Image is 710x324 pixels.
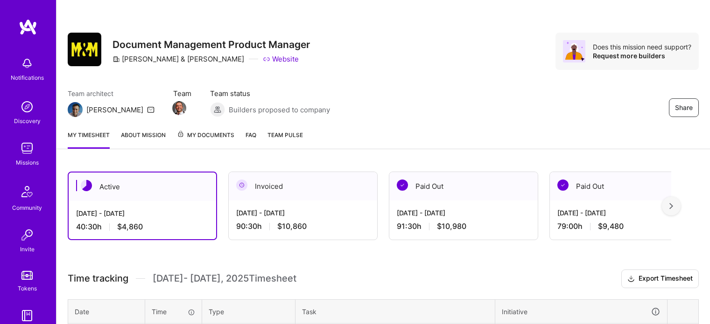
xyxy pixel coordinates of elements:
[153,273,296,284] span: [DATE] - [DATE] , 2025 Timesheet
[69,172,216,201] div: Active
[669,98,699,117] button: Share
[20,244,35,254] div: Invite
[117,222,143,232] span: $4,860
[19,19,37,35] img: logo
[81,180,92,191] img: Active
[229,172,377,200] div: Invoiced
[18,139,36,158] img: teamwork
[112,39,310,50] h3: Document Management Product Manager
[557,221,691,231] div: 79:00 h
[68,33,101,66] img: Company Logo
[11,73,44,83] div: Notifications
[177,130,234,140] span: My Documents
[16,158,39,167] div: Missions
[76,222,209,232] div: 40:30 h
[68,299,145,324] th: Date
[267,130,303,149] a: Team Pulse
[76,208,209,218] div: [DATE] - [DATE]
[202,299,295,324] th: Type
[210,89,330,98] span: Team status
[14,116,41,126] div: Discovery
[173,100,185,116] a: Team Member Avatar
[236,221,370,231] div: 90:30 h
[397,221,530,231] div: 91:30 h
[598,221,624,231] span: $9,480
[68,273,128,284] span: Time tracking
[669,203,673,209] img: right
[177,130,234,149] a: My Documents
[277,221,307,231] span: $10,860
[236,179,247,191] img: Invoiced
[210,102,225,117] img: Builders proposed to company
[112,55,120,63] i: icon CompanyGray
[173,89,191,98] span: Team
[12,203,42,213] div: Community
[246,130,256,149] a: FAQ
[267,131,303,138] span: Team Pulse
[147,106,155,113] i: icon Mail
[229,105,330,115] span: Builders proposed to company
[172,101,186,115] img: Team Member Avatar
[295,299,495,324] th: Task
[675,103,693,112] span: Share
[397,208,530,218] div: [DATE] - [DATE]
[557,208,691,218] div: [DATE] - [DATE]
[86,105,143,115] div: [PERSON_NAME]
[437,221,466,231] span: $10,980
[263,54,299,64] a: Website
[627,274,635,284] i: icon Download
[621,269,699,288] button: Export Timesheet
[550,172,698,200] div: Paid Out
[112,54,244,64] div: [PERSON_NAME] & [PERSON_NAME]
[593,51,691,60] div: Request more builders
[21,271,33,280] img: tokens
[68,130,110,149] a: My timesheet
[18,283,37,293] div: Tokens
[18,97,36,116] img: discovery
[502,306,661,317] div: Initiative
[68,102,83,117] img: Team Architect
[236,208,370,218] div: [DATE] - [DATE]
[16,180,38,203] img: Community
[18,226,36,244] img: Invite
[68,89,155,98] span: Team architect
[563,40,585,62] img: Avatar
[397,179,408,191] img: Paid Out
[593,42,691,51] div: Does this mission need support?
[152,307,195,317] div: Time
[389,172,538,200] div: Paid Out
[18,54,36,73] img: bell
[557,179,569,191] img: Paid Out
[121,130,166,149] a: About Mission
